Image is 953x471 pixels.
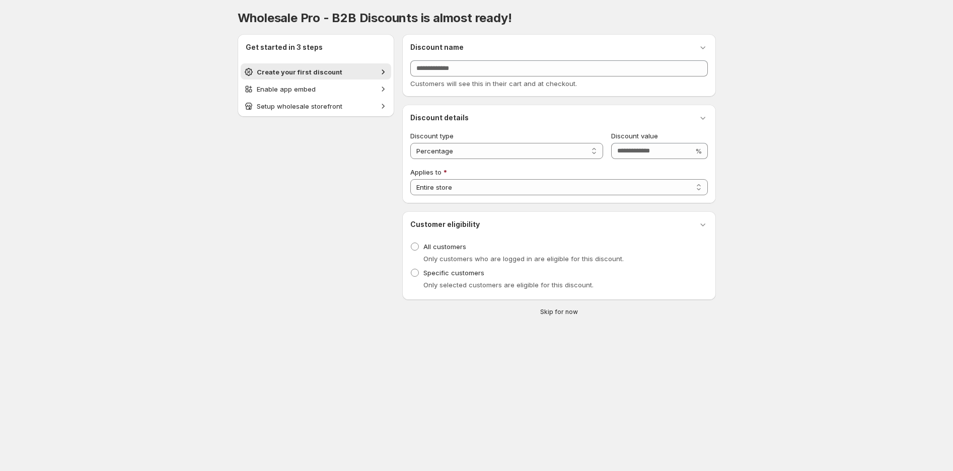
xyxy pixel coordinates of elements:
span: Only selected customers are eligible for this discount. [423,281,594,289]
h2: Get started in 3 steps [246,42,386,52]
span: Create your first discount [257,68,342,76]
span: Customers will see this in their cart and at checkout. [410,80,577,88]
h3: Discount name [410,42,464,52]
span: Discount value [611,132,658,140]
span: Skip for now [540,308,578,316]
button: Skip for now [398,306,720,318]
span: Applies to [410,168,442,176]
span: Enable app embed [257,85,316,93]
span: All customers [423,243,466,251]
span: % [695,147,702,155]
span: Setup wholesale storefront [257,102,342,110]
h3: Customer eligibility [410,219,480,229]
span: Discount type [410,132,454,140]
span: Only customers who are logged in are eligible for this discount. [423,255,624,263]
h3: Discount details [410,113,469,123]
span: Specific customers [423,269,484,277]
h1: Wholesale Pro - B2B Discounts is almost ready! [238,10,716,26]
